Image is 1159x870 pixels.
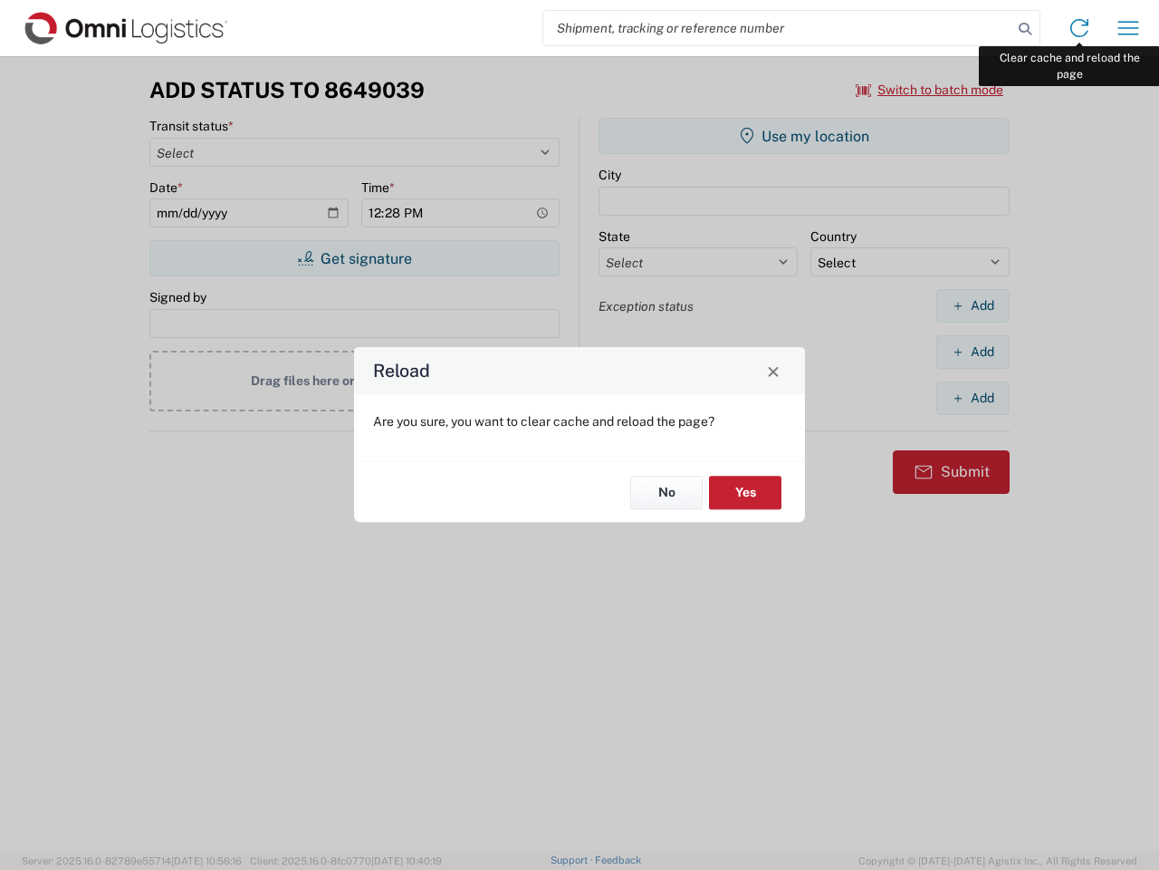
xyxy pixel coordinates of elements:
p: Are you sure, you want to clear cache and reload the page? [373,413,786,430]
button: Yes [709,476,781,509]
h4: Reload [373,358,430,384]
input: Shipment, tracking or reference number [543,11,1012,45]
button: Close [761,358,786,383]
button: No [630,476,703,509]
